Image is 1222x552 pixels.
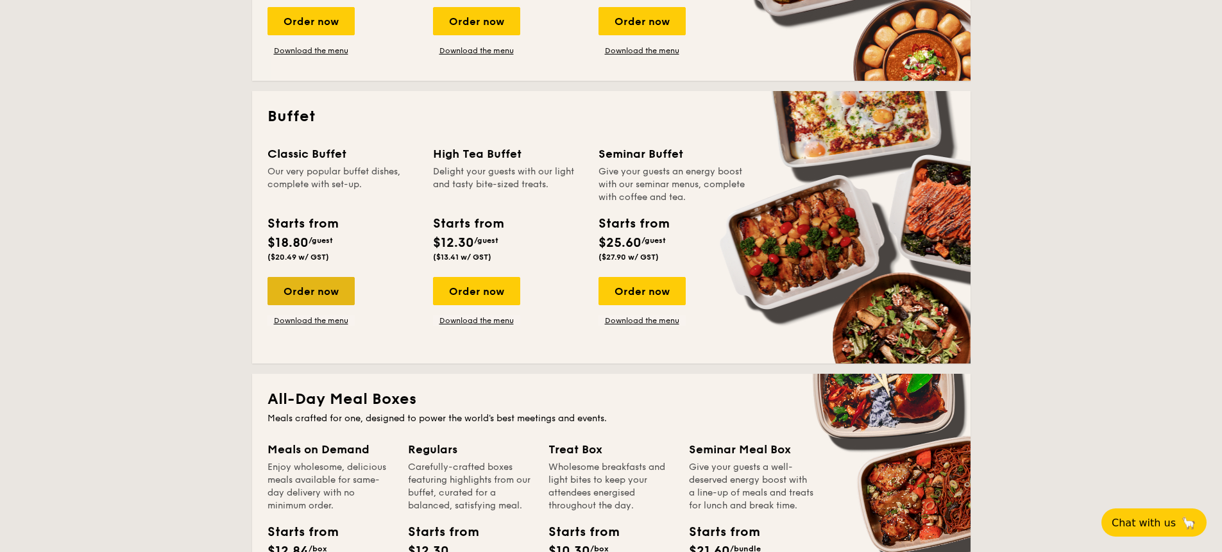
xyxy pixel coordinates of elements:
div: Give your guests a well-deserved energy boost with a line-up of meals and treats for lunch and br... [689,461,814,512]
div: Order now [267,7,355,35]
a: Download the menu [433,46,520,56]
h2: All-Day Meal Boxes [267,389,955,410]
a: Download the menu [267,46,355,56]
div: Starts from [433,214,503,233]
div: High Tea Buffet [433,145,583,163]
a: Download the menu [267,315,355,326]
div: Carefully-crafted boxes featuring highlights from our buffet, curated for a balanced, satisfying ... [408,461,533,512]
div: Starts from [408,523,466,542]
div: Starts from [267,523,325,542]
div: Order now [598,277,686,305]
span: ($20.49 w/ GST) [267,253,329,262]
div: Meals on Demand [267,440,393,458]
div: Treat Box [548,440,674,458]
div: Our very popular buffet dishes, complete with set-up. [267,165,418,204]
div: Delight your guests with our light and tasty bite-sized treats. [433,165,583,204]
span: ($27.90 w/ GST) [598,253,659,262]
div: Order now [267,277,355,305]
span: $25.60 [598,235,641,251]
div: Seminar Meal Box [689,440,814,458]
div: Meals crafted for one, designed to power the world's best meetings and events. [267,412,955,425]
div: Regulars [408,440,533,458]
div: Starts from [598,214,668,233]
span: $18.80 [267,235,309,251]
span: Chat with us [1112,517,1176,529]
span: /guest [474,236,498,245]
div: Seminar Buffet [598,145,749,163]
span: ($13.41 w/ GST) [433,253,491,262]
a: Download the menu [598,46,686,56]
div: Order now [598,7,686,35]
span: 🦙 [1181,515,1196,530]
span: /guest [641,236,666,245]
div: Give your guests an energy boost with our seminar menus, complete with coffee and tea. [598,165,749,204]
span: $12.30 [433,235,474,251]
h2: Buffet [267,106,955,127]
div: Wholesome breakfasts and light bites to keep your attendees energised throughout the day. [548,461,674,512]
a: Download the menu [598,315,686,326]
div: Enjoy wholesome, delicious meals available for same-day delivery with no minimum order. [267,461,393,512]
span: /guest [309,236,333,245]
div: Order now [433,277,520,305]
div: Order now [433,7,520,35]
div: Starts from [267,214,337,233]
button: Chat with us🦙 [1101,508,1207,537]
div: Starts from [548,523,606,542]
a: Download the menu [433,315,520,326]
div: Classic Buffet [267,145,418,163]
div: Starts from [689,523,747,542]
